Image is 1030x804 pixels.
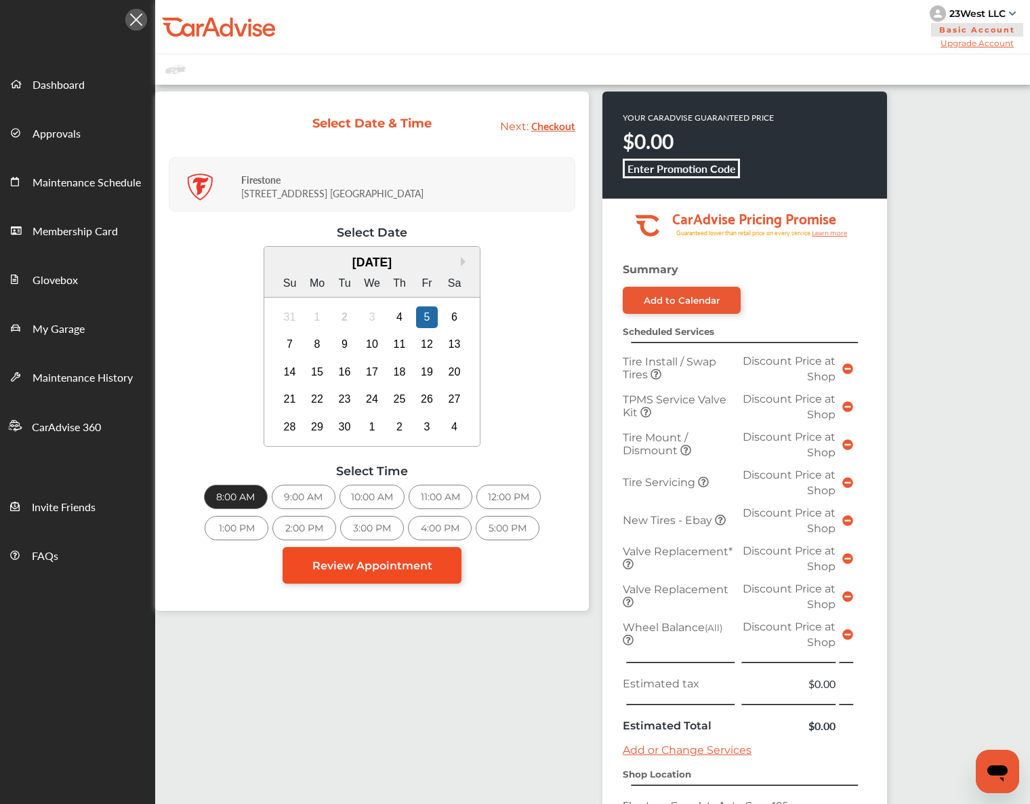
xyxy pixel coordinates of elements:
div: Select Date & Time [312,116,433,131]
span: Discount Price at Shop [743,468,836,497]
div: [DATE] [264,256,480,270]
div: Choose Saturday, September 27th, 2025 [444,388,466,410]
div: Fr [416,273,438,294]
div: Choose Saturday, September 6th, 2025 [444,306,466,328]
div: month 2025-09 [276,303,468,441]
span: Review Appointment [312,559,432,572]
div: 12:00 PM [476,485,541,509]
span: Discount Price at Shop [743,620,836,649]
div: Sa [444,273,466,294]
tspan: CarAdvise Pricing Promise [672,205,836,230]
div: 5:00 PM [476,516,539,540]
a: Review Appointment [283,547,461,584]
span: Basic Account [931,23,1023,37]
img: sCxJUJ+qAmfqhQGDUl18vwLg4ZYJ6CxN7XmbOMBAAAAAElFTkSuQmCC [1009,12,1016,16]
div: We [361,273,383,294]
strong: Scheduled Services [623,326,714,337]
div: 10:00 AM [339,485,405,509]
strong: $0.00 [623,127,674,155]
div: Choose Thursday, October 2nd, 2025 [389,416,411,438]
div: Choose Monday, September 22nd, 2025 [306,388,328,410]
div: Choose Sunday, September 7th, 2025 [279,334,301,355]
span: Discount Price at Shop [743,393,836,421]
a: Approvals [1,108,154,157]
td: Estimated tax [619,672,739,695]
span: Checkout [531,116,575,134]
span: Discount Price at Shop [743,355,836,383]
div: 1:00 PM [205,516,268,540]
img: knH8PDtVvWoAbQRylUukY18CTiRevjo20fAtgn5MLBQj4uumYvk2MzTtcAIzfGAtb1XOLVMAvhLuqoNAbL4reqehy0jehNKdM... [930,5,946,22]
a: Glovebox [1,254,154,303]
span: Discount Price at Shop [743,544,836,573]
span: Discount Price at Shop [743,506,836,535]
div: 2:00 PM [272,516,336,540]
div: Choose Sunday, September 21st, 2025 [279,388,301,410]
span: Wheel Balance [623,621,722,634]
a: Add to Calendar [623,287,741,314]
div: Choose Thursday, September 11th, 2025 [389,334,411,355]
a: Add or Change Services [623,744,751,757]
span: CarAdvise 360 [32,419,101,437]
div: Not available Sunday, August 31st, 2025 [279,306,301,328]
span: Upgrade Account [930,38,1025,48]
div: 11:00 AM [409,485,472,509]
tspan: Learn more [812,229,848,237]
a: Dashboard [1,59,154,108]
div: Choose Friday, September 12th, 2025 [416,334,438,355]
span: Invite Friends [32,499,96,517]
div: Choose Tuesday, September 30th, 2025 [334,416,356,438]
div: Not available Tuesday, September 2nd, 2025 [334,306,356,328]
div: Select Date [169,225,575,239]
img: placeholder_car.fcab19be.svg [165,61,186,78]
td: Estimated Total [619,715,739,737]
div: Choose Friday, October 3rd, 2025 [416,416,438,438]
a: Next: Checkout [500,120,575,133]
div: Tu [334,273,356,294]
div: Choose Friday, September 26th, 2025 [416,388,438,410]
strong: Firestone [241,173,281,186]
div: Choose Saturday, September 13th, 2025 [444,334,466,355]
div: Su [279,273,301,294]
div: Choose Thursday, September 25th, 2025 [389,388,411,410]
small: (All) [705,622,722,633]
a: My Garage [1,303,154,352]
a: Maintenance Schedule [1,157,154,205]
p: YOUR CARADVISE GUARANTEED PRICE [623,112,774,123]
td: $0.00 [739,672,839,695]
span: Approvals [33,125,81,143]
div: Choose Wednesday, September 24th, 2025 [361,388,383,410]
span: New Tires - Ebay [623,514,715,527]
span: Tire Mount / Dismount [623,431,688,457]
tspan: Guaranteed lower than retail price on every service. [676,228,812,237]
div: Choose Monday, September 15th, 2025 [306,361,328,383]
span: Discount Price at Shop [743,430,836,459]
div: Choose Monday, September 29th, 2025 [306,416,328,438]
span: Valve Replacement* [623,545,733,558]
div: Not available Monday, September 1st, 2025 [306,306,328,328]
div: Mo [306,273,328,294]
div: Choose Saturday, September 20th, 2025 [444,361,466,383]
div: Choose Sunday, September 28th, 2025 [279,416,301,438]
span: TPMS Service Valve Kit [623,393,726,419]
button: Next Month [461,257,470,266]
span: Discount Price at Shop [743,582,836,611]
div: Choose Tuesday, September 9th, 2025 [334,334,356,355]
div: Add to Calendar [644,295,720,306]
img: logo-firestone.png [186,174,213,201]
strong: Summary [623,263,678,276]
span: Glovebox [33,272,78,289]
div: Choose Friday, September 5th, 2025 [416,306,438,328]
div: Choose Wednesday, October 1st, 2025 [361,416,383,438]
span: My Garage [33,321,85,338]
a: Membership Card [1,205,154,254]
div: Choose Thursday, September 18th, 2025 [389,361,411,383]
div: Choose Friday, September 19th, 2025 [416,361,438,383]
div: Not available Wednesday, September 3rd, 2025 [361,306,383,328]
div: 3:00 PM [340,516,404,540]
strong: Shop Location [623,769,691,780]
img: Icon.5fd9dcc7.svg [125,9,147,31]
div: Choose Wednesday, September 17th, 2025 [361,361,383,383]
a: Maintenance History [1,352,154,401]
span: Maintenance Schedule [33,174,141,192]
b: Enter Promotion Code [627,161,736,176]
